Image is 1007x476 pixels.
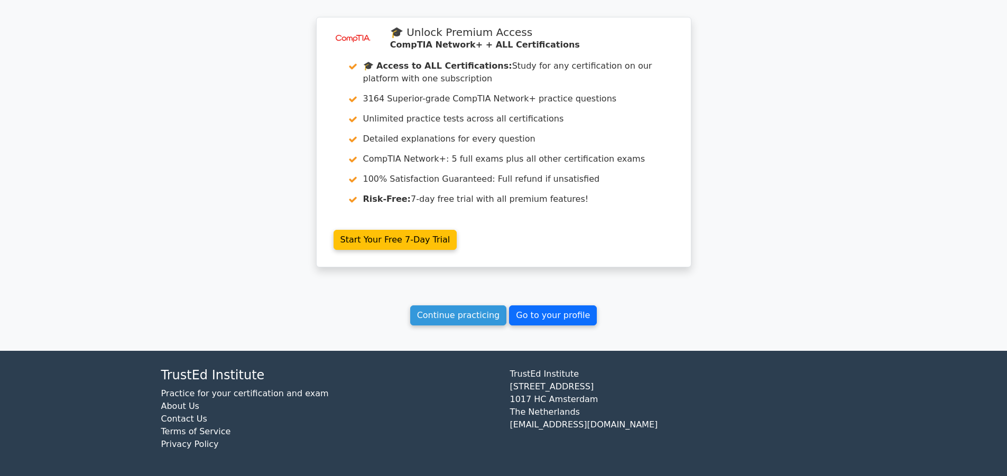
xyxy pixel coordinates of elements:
a: Continue practicing [410,305,507,325]
a: About Us [161,401,199,411]
a: Practice for your certification and exam [161,388,329,398]
h4: TrustEd Institute [161,368,497,383]
a: Contact Us [161,414,207,424]
a: Start Your Free 7-Day Trial [334,230,457,250]
div: TrustEd Institute [STREET_ADDRESS] 1017 HC Amsterdam The Netherlands [EMAIL_ADDRESS][DOMAIN_NAME] [504,368,853,459]
a: Terms of Service [161,426,231,436]
a: Go to your profile [509,305,597,325]
a: Privacy Policy [161,439,219,449]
